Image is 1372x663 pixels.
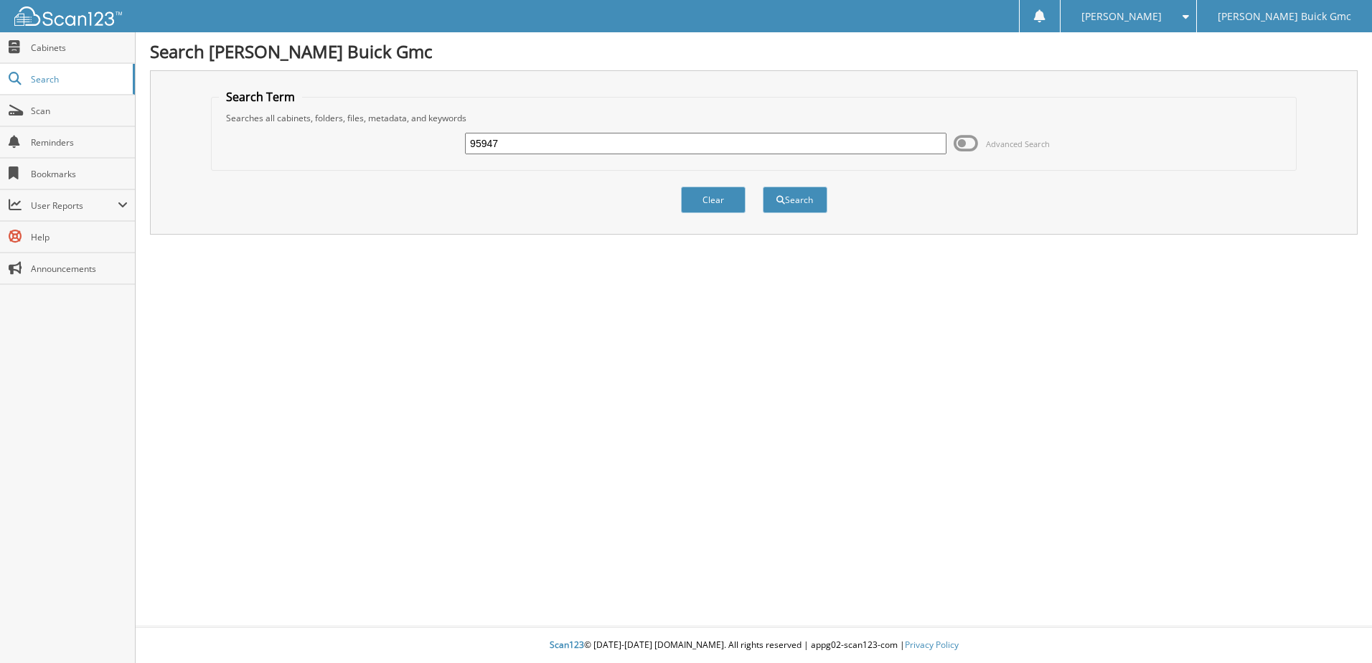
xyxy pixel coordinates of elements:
h1: Search [PERSON_NAME] Buick Gmc [150,39,1358,63]
span: Help [31,231,128,243]
span: User Reports [31,199,118,212]
span: Scan [31,105,128,117]
span: [PERSON_NAME] [1081,12,1162,21]
span: Search [31,73,126,85]
a: Privacy Policy [905,639,959,651]
span: Scan123 [550,639,584,651]
legend: Search Term [219,89,302,105]
span: Cabinets [31,42,128,54]
span: Announcements [31,263,128,275]
button: Search [763,187,827,213]
iframe: Chat Widget [1300,594,1372,663]
div: Searches all cabinets, folders, files, metadata, and keywords [219,112,1289,124]
span: Reminders [31,136,128,149]
span: [PERSON_NAME] Buick Gmc [1218,12,1351,21]
span: Bookmarks [31,168,128,180]
button: Clear [681,187,746,213]
div: © [DATE]-[DATE] [DOMAIN_NAME]. All rights reserved | appg02-scan123-com | [136,628,1372,663]
span: Advanced Search [986,138,1050,149]
img: scan123-logo-white.svg [14,6,122,26]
